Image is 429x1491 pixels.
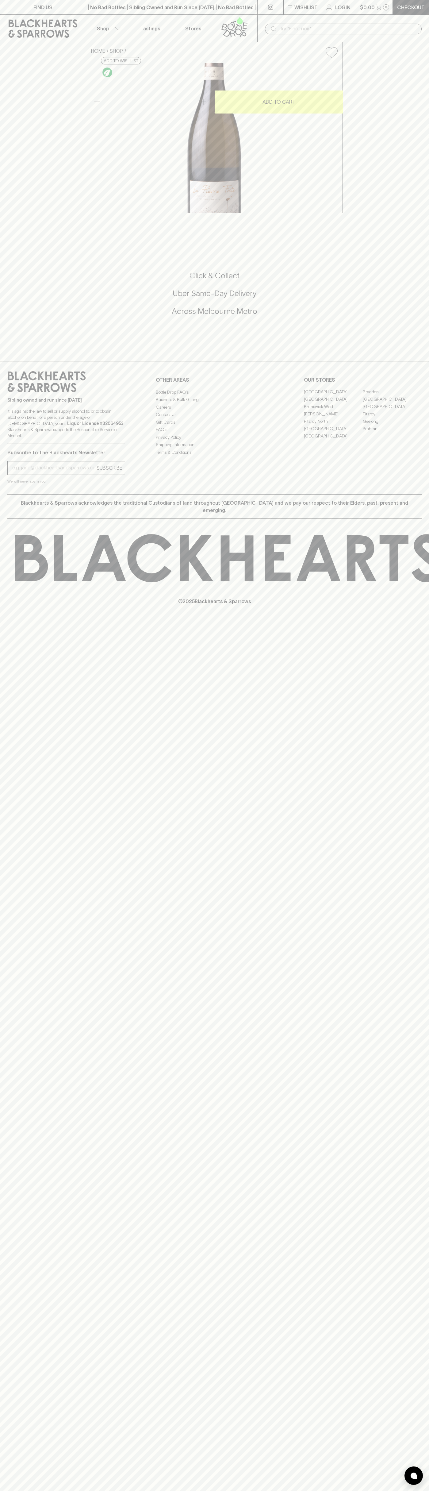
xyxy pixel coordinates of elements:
[363,388,422,396] a: Braddon
[7,271,422,281] h5: Click & Collect
[363,418,422,425] a: Geelong
[360,4,375,11] p: $0.00
[363,403,422,410] a: [GEOGRAPHIC_DATA]
[335,4,350,11] p: Login
[7,478,125,484] p: We will never spam you
[156,418,274,426] a: Gift Cards
[91,48,105,54] a: HOME
[411,1473,417,1479] img: bubble-icon
[363,396,422,403] a: [GEOGRAPHIC_DATA]
[215,91,343,114] button: ADD TO CART
[304,410,363,418] a: [PERSON_NAME]
[7,306,422,316] h5: Across Melbourne Metro
[304,418,363,425] a: Fitzroy North
[67,421,124,426] strong: Liquor License #32064953
[304,403,363,410] a: Brunswick West
[7,397,125,403] p: Sibling owned and run since [DATE]
[12,499,417,514] p: Blackhearts & Sparrows acknowledges the traditional Custodians of land throughout [GEOGRAPHIC_DAT...
[397,4,425,11] p: Checkout
[185,25,201,32] p: Stores
[156,376,274,383] p: OTHER AREAS
[385,6,387,9] p: 0
[363,425,422,433] a: Prahran
[156,441,274,449] a: Shipping Information
[304,396,363,403] a: [GEOGRAPHIC_DATA]
[156,433,274,441] a: Privacy Policy
[110,48,123,54] a: SHOP
[102,67,112,77] img: Organic
[156,403,274,411] a: Careers
[280,24,417,34] input: Try "Pinot noir"
[97,464,122,472] p: SUBSCRIBE
[86,15,129,42] button: Shop
[304,376,422,383] p: OUR STORES
[7,246,422,349] div: Call to action block
[7,408,125,439] p: It is against the law to sell or supply alcohol to, or to obtain alcohol on behalf of a person un...
[156,411,274,418] a: Contact Us
[86,63,343,213] img: 40629.png
[12,463,94,473] input: e.g. jane@blackheartsandsparrows.com.au
[156,449,274,456] a: Terms & Conditions
[156,388,274,396] a: Bottle Drop FAQ's
[363,410,422,418] a: Fitzroy
[7,288,422,299] h5: Uber Same-Day Delivery
[97,25,109,32] p: Shop
[172,15,215,42] a: Stores
[156,396,274,403] a: Business & Bulk Gifting
[94,461,125,475] button: SUBSCRIBE
[294,4,318,11] p: Wishlist
[156,426,274,433] a: FAQ's
[304,388,363,396] a: [GEOGRAPHIC_DATA]
[129,15,172,42] a: Tastings
[7,449,125,456] p: Subscribe to The Blackhearts Newsletter
[140,25,160,32] p: Tastings
[323,45,340,60] button: Add to wishlist
[33,4,52,11] p: FIND US
[304,433,363,440] a: [GEOGRAPHIC_DATA]
[304,425,363,433] a: [GEOGRAPHIC_DATA]
[262,98,295,106] p: ADD TO CART
[101,66,114,79] a: Organic
[101,57,141,64] button: Add to wishlist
